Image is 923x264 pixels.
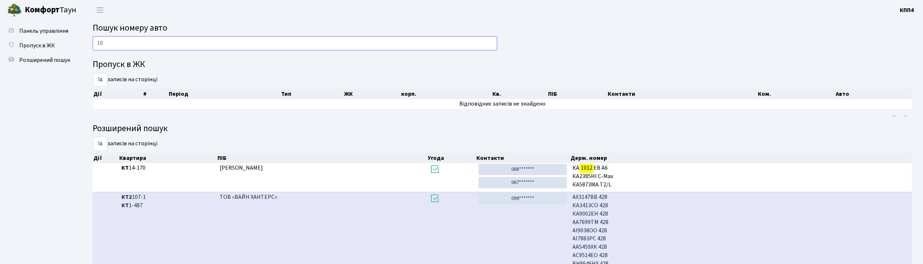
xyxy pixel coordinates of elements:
th: Угода [427,153,476,163]
a: КПП4 [900,6,914,15]
mark: 1012 [580,163,594,173]
b: КТ2 [121,193,132,201]
img: logo.png [7,3,22,17]
th: # [143,89,168,99]
th: Держ. номер [570,153,912,163]
span: [PERSON_NAME] [220,164,263,172]
th: Кв. [492,89,547,99]
span: Панель управління [19,27,68,35]
span: ТОВ «ВАЙН ХАНТЕРС» [220,193,277,201]
button: Переключити навігацію [91,4,109,16]
th: ПІБ [217,153,427,163]
th: Авто [835,89,912,99]
th: Квартира [119,153,217,163]
span: 14-170 [121,164,214,172]
a: Панель управління [4,24,76,38]
span: КА ЕВ A6 КА2385HI C-Max КА5873МА T2/L [573,164,909,189]
th: Контакти [607,89,758,99]
th: ПІБ [547,89,607,99]
a: Пропуск в ЖК [4,38,76,53]
th: Дії [93,89,143,99]
label: записів на сторінці [93,137,157,151]
th: Контакти [476,153,570,163]
b: КПП4 [900,6,914,14]
select: записів на сторінці [93,137,107,151]
th: Ком. [758,89,835,99]
th: корп. [400,89,492,99]
b: КТ [121,201,129,209]
span: Пропуск в ЖК [19,42,55,50]
th: ЖК [343,89,400,99]
td: Відповідних записів не знайдено [93,99,912,109]
b: Комфорт [25,4,60,16]
th: Тип [280,89,343,99]
b: КТ [121,164,129,172]
h4: Пропуск в ЖК [93,59,912,70]
span: Пошук номеру авто [93,21,167,34]
select: записів на сторінці [93,73,107,87]
span: 107-1 1-487 [121,193,214,210]
label: записів на сторінці [93,73,157,87]
a: Розширений пошук [4,53,76,67]
span: Таун [25,4,76,16]
th: Дії [93,153,119,163]
span: Розширений пошук [19,56,70,64]
th: Період [168,89,280,99]
input: Пошук [93,36,497,50]
h4: Розширений пошук [93,123,912,134]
